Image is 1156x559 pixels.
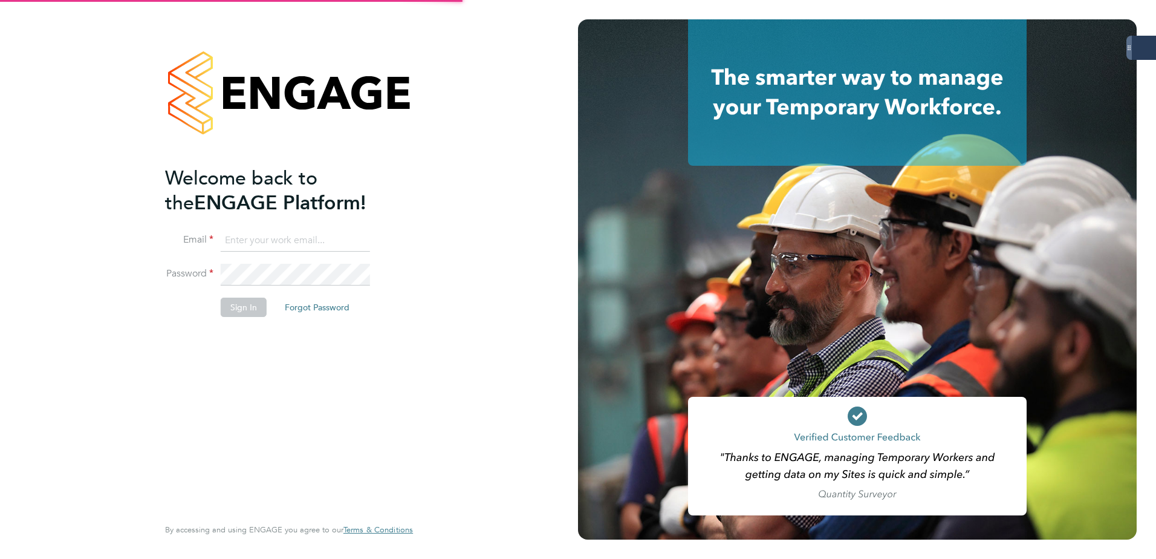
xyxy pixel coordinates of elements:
[165,234,213,246] label: Email
[165,267,213,280] label: Password
[165,525,413,535] span: By accessing and using ENGAGE you agree to our
[343,525,413,535] a: Terms & Conditions
[165,166,317,215] span: Welcome back to the
[221,230,370,252] input: Enter your work email...
[165,166,401,215] h2: ENGAGE Platform!
[221,298,267,317] button: Sign In
[343,525,413,535] span: Terms & Conditions
[275,298,359,317] button: Forgot Password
